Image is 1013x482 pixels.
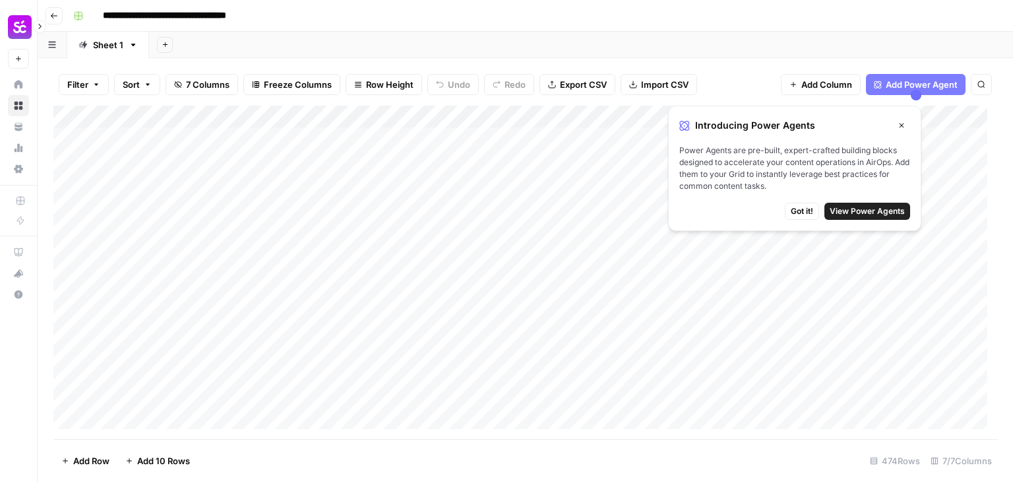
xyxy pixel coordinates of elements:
button: View Power Agents [824,203,910,220]
button: Add Power Agent [866,74,966,95]
span: Filter [67,78,88,91]
a: Your Data [8,116,29,137]
span: Add 10 Rows [137,454,190,467]
span: Sort [123,78,140,91]
span: Power Agents are pre-built, expert-crafted building blocks designed to accelerate your content op... [679,145,910,192]
span: Got it! [791,205,813,217]
button: Filter [59,74,109,95]
span: View Power Agents [830,205,905,217]
button: 7 Columns [166,74,238,95]
button: Import CSV [621,74,697,95]
a: Home [8,74,29,95]
button: Freeze Columns [243,74,340,95]
span: Redo [505,78,526,91]
a: Settings [8,158,29,180]
div: 474 Rows [865,450,925,471]
span: Add Column [801,78,852,91]
button: Add 10 Rows [117,450,198,471]
span: Undo [448,78,470,91]
button: Row Height [346,74,422,95]
a: Sheet 1 [67,32,149,58]
div: Sheet 1 [93,38,123,52]
span: Import CSV [641,78,689,91]
button: Add Column [781,74,861,95]
span: Export CSV [560,78,607,91]
div: What's new? [9,263,28,283]
button: Redo [484,74,534,95]
button: Export CSV [539,74,615,95]
span: 7 Columns [186,78,230,91]
button: Got it! [785,203,819,220]
a: Browse [8,95,29,116]
button: Undo [427,74,479,95]
button: Workspace: Smartcat [8,11,29,44]
div: 7/7 Columns [925,450,997,471]
span: Add Power Agent [886,78,958,91]
span: Freeze Columns [264,78,332,91]
img: Smartcat Logo [8,15,32,39]
a: AirOps Academy [8,242,29,263]
button: What's new? [8,263,29,284]
button: Sort [114,74,160,95]
button: Add Row [53,450,117,471]
a: Usage [8,137,29,158]
button: Help + Support [8,284,29,305]
span: Row Height [366,78,414,91]
span: Add Row [73,454,109,467]
div: Introducing Power Agents [679,117,910,134]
